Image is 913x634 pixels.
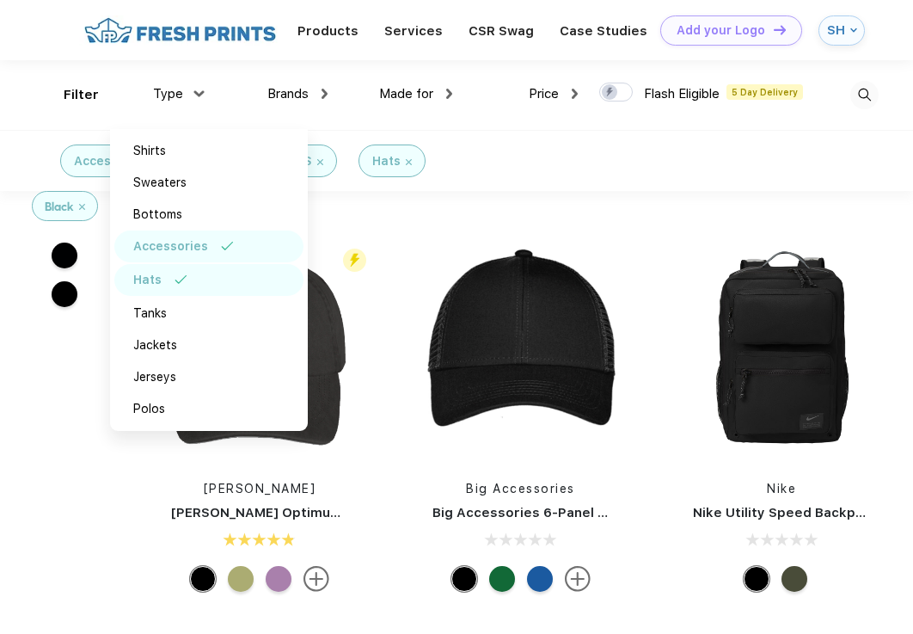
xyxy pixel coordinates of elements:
[850,81,879,109] img: desktop_search.svg
[322,89,328,99] img: dropdown.png
[406,159,412,165] img: filter_cancel.svg
[303,566,329,592] img: more.svg
[767,482,796,496] a: Nike
[343,249,366,272] img: flash_active_toggle.svg
[133,400,165,418] div: Polos
[153,86,183,102] span: Type
[266,566,291,592] div: Raspberry
[133,336,177,354] div: Jackets
[827,23,846,38] div: SH
[79,15,281,46] img: fo%20logo%202.webp
[379,86,433,102] span: Made for
[133,237,208,255] div: Accessories
[451,566,477,592] div: Black
[677,23,765,38] div: Add your Logo
[175,275,187,284] img: filter_selected.svg
[372,152,401,170] div: Hats
[317,159,323,165] img: filter_cancel.svg
[693,505,879,520] a: Nike Utility Speed Backpack
[850,27,857,34] img: arrow_down_blue.svg
[79,204,85,210] img: filter_cancel.svg
[133,271,162,289] div: Hats
[529,86,559,102] span: Price
[204,482,316,496] a: [PERSON_NAME]
[190,566,216,592] div: Black
[297,23,358,39] a: Products
[527,566,553,592] div: Royal
[194,90,205,96] img: dropdown.png
[726,84,803,100] span: 5 Day Delivery
[171,505,470,520] a: [PERSON_NAME] Optimum Pigment Dyed-Cap
[432,505,755,520] a: Big Accessories 6-Panel Structured Trucker Cap
[221,242,234,250] img: filter_selected.svg
[781,566,807,592] div: Cargo Khaki
[407,234,635,463] img: func=resize&h=266
[267,86,309,102] span: Brands
[572,89,578,99] img: dropdown.png
[133,368,176,386] div: Jerseys
[565,566,591,592] img: more.svg
[469,23,534,39] a: CSR Swag
[133,305,167,323] div: Tanks
[667,234,896,463] img: func=resize&h=266
[384,23,443,39] a: Services
[228,566,254,592] div: Apple
[466,482,575,496] a: Big Accessories
[45,197,74,215] div: Black
[64,85,99,105] div: Filter
[133,206,182,224] div: Bottoms
[744,566,769,592] div: Black
[133,142,166,160] div: Shirts
[446,89,452,99] img: dropdown.png
[74,152,149,170] div: Accessories
[774,25,786,34] img: DT
[644,86,720,102] span: Flash Eligible
[133,174,187,192] div: Sweaters
[489,566,515,592] div: Light Forest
